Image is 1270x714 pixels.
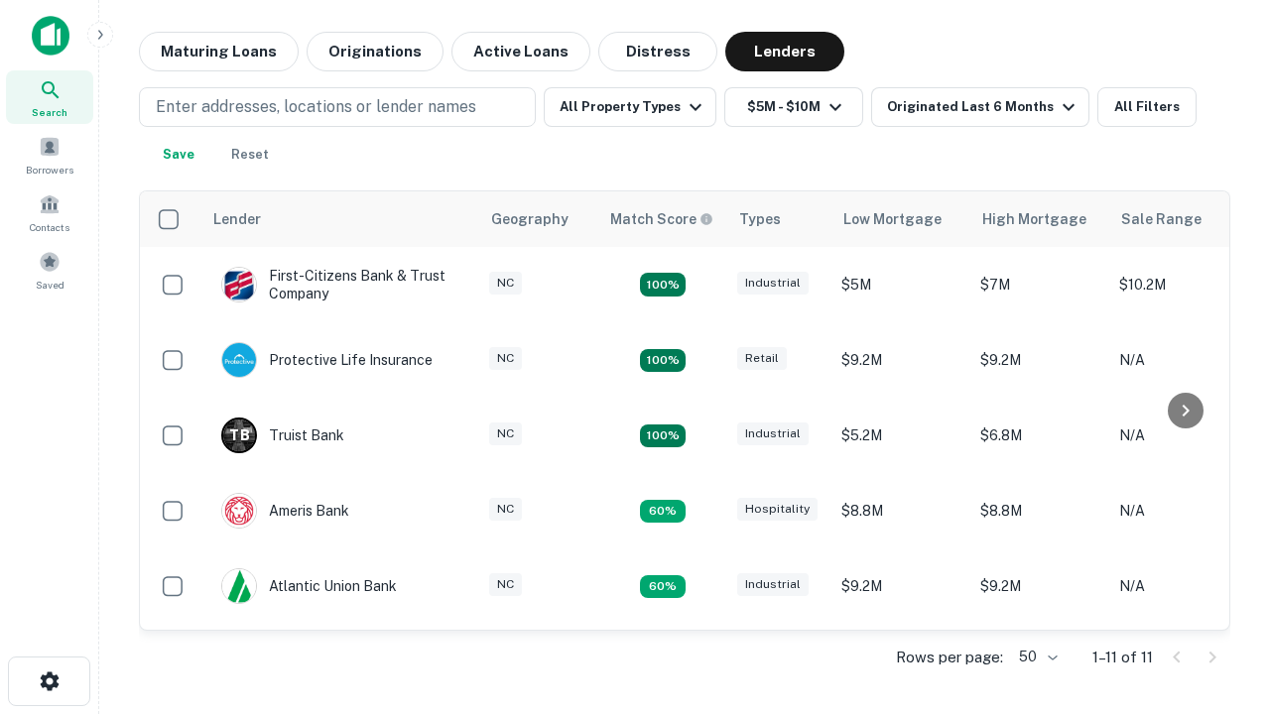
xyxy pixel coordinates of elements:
td: $6.3M [970,624,1109,699]
span: Search [32,104,67,120]
td: $9.2M [831,322,970,398]
td: $7M [970,247,1109,322]
div: 50 [1011,643,1061,671]
button: Enter addresses, locations or lender names [139,87,536,127]
div: Industrial [737,422,809,445]
button: Maturing Loans [139,32,299,71]
div: Industrial [737,272,809,295]
button: Lenders [725,32,844,71]
div: Capitalize uses an advanced AI algorithm to match your search with the best lender. The match sco... [610,208,713,230]
div: Hospitality [737,498,818,521]
img: capitalize-icon.png [32,16,69,56]
td: $8.8M [831,473,970,548]
h6: Match Score [610,208,709,230]
button: All Filters [1097,87,1197,127]
th: Capitalize uses an advanced AI algorithm to match your search with the best lender. The match sco... [598,191,727,247]
div: Lender [213,207,261,231]
th: Lender [201,191,479,247]
button: Originations [307,32,444,71]
a: Saved [6,243,93,297]
td: $6.3M [831,624,970,699]
span: Borrowers [26,162,73,178]
td: $5.2M [831,398,970,473]
iframe: Chat Widget [1171,492,1270,587]
td: $9.2M [970,322,1109,398]
th: High Mortgage [970,191,1109,247]
button: Save your search to get updates of matches that match your search criteria. [147,135,210,175]
div: Truist Bank [221,417,344,453]
td: $6.8M [970,398,1109,473]
div: Protective Life Insurance [221,342,433,378]
p: 1–11 of 11 [1092,646,1153,669]
button: Reset [218,135,282,175]
p: T B [229,425,249,446]
p: Rows per page: [896,646,1003,669]
div: Matching Properties: 3, hasApolloMatch: undefined [640,424,686,448]
div: High Mortgage [982,207,1086,231]
th: Low Mortgage [831,191,970,247]
div: NC [489,573,522,596]
button: Active Loans [451,32,590,71]
td: $8.8M [970,473,1109,548]
img: picture [222,569,256,603]
div: Industrial [737,573,809,596]
span: Contacts [30,219,69,235]
div: Matching Properties: 2, hasApolloMatch: undefined [640,349,686,373]
a: Contacts [6,185,93,239]
button: Distress [598,32,717,71]
td: $9.2M [831,548,970,624]
img: picture [222,494,256,528]
button: $5M - $10M [724,87,863,127]
div: NC [489,498,522,521]
div: Ameris Bank [221,493,349,529]
div: Matching Properties: 1, hasApolloMatch: undefined [640,500,686,524]
div: Originated Last 6 Months [887,95,1080,119]
th: Types [727,191,831,247]
div: Atlantic Union Bank [221,568,397,604]
img: picture [222,268,256,301]
a: Borrowers [6,128,93,181]
div: Geography [491,207,569,231]
button: Originated Last 6 Months [871,87,1089,127]
div: First-citizens Bank & Trust Company [221,267,459,302]
p: Enter addresses, locations or lender names [156,95,476,119]
a: Search [6,70,93,124]
div: NC [489,347,522,370]
div: Retail [737,347,787,370]
img: picture [222,343,256,377]
td: $5M [831,247,970,322]
th: Geography [479,191,598,247]
div: Types [739,207,781,231]
div: Matching Properties: 2, hasApolloMatch: undefined [640,273,686,297]
div: NC [489,272,522,295]
button: All Property Types [544,87,716,127]
td: $9.2M [970,548,1109,624]
div: Sale Range [1121,207,1202,231]
span: Saved [36,277,64,293]
div: Low Mortgage [843,207,942,231]
div: NC [489,422,522,445]
div: Matching Properties: 1, hasApolloMatch: undefined [640,575,686,599]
